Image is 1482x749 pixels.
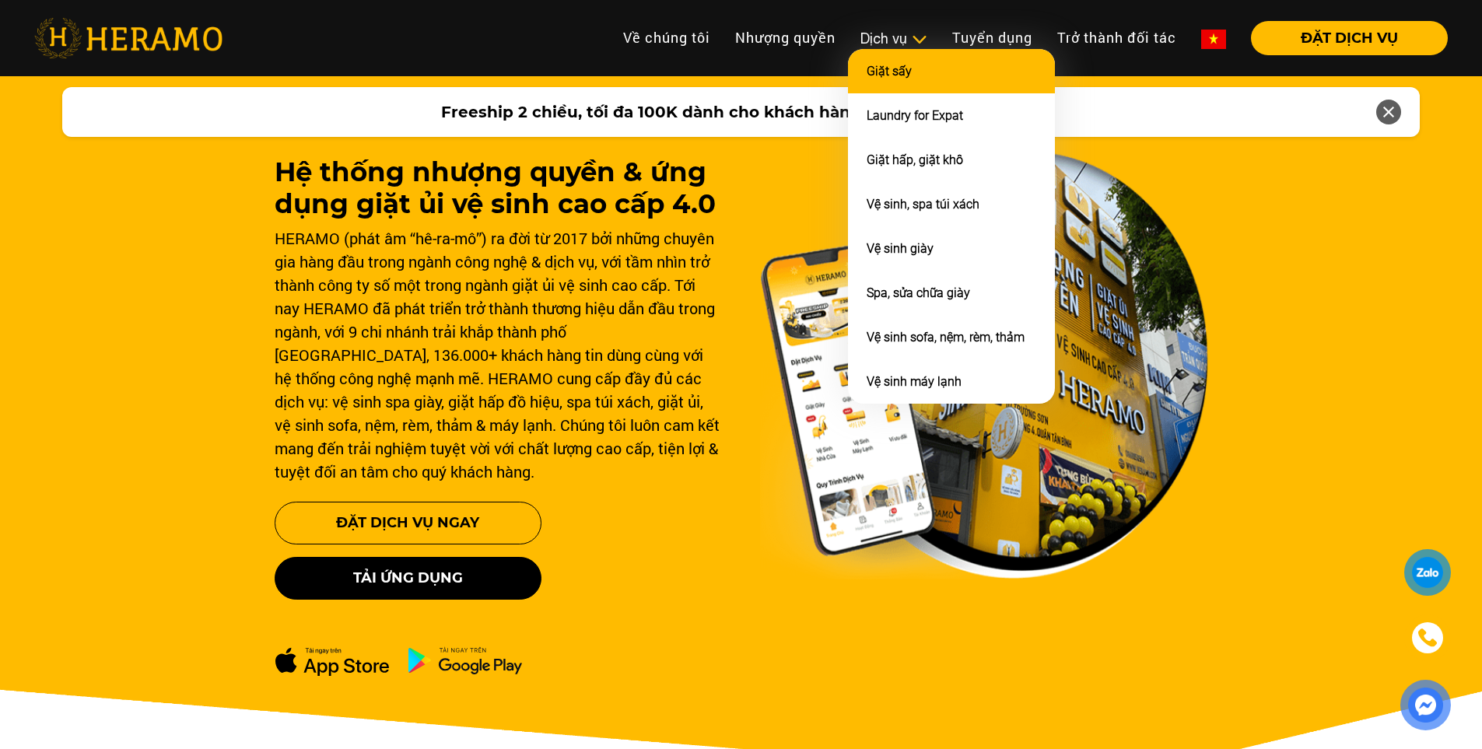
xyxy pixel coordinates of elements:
[867,285,970,300] a: Spa, sửa chữa giày
[940,21,1045,54] a: Tuyển dụng
[441,100,897,124] span: Freeship 2 chiều, tối đa 100K dành cho khách hàng mới
[867,197,979,212] a: Vệ sinh, spa túi xách
[611,21,723,54] a: Về chúng tôi
[867,108,963,123] a: Laundry for Expat
[275,557,541,600] button: Tải ứng dụng
[723,21,848,54] a: Nhượng quyền
[34,18,222,58] img: heramo-logo.png
[1419,629,1436,646] img: phone-icon
[275,646,390,677] img: apple-dowload
[408,646,523,674] img: ch-dowload
[911,32,927,47] img: subToggleIcon
[867,152,963,167] a: Giặt hấp, giặt khô
[275,156,723,220] h1: Hệ thống nhượng quyền & ứng dụng giặt ủi vệ sinh cao cấp 4.0
[275,502,541,544] button: Đặt Dịch Vụ Ngay
[1045,21,1189,54] a: Trở thành đối tác
[275,226,723,483] div: HERAMO (phát âm “hê-ra-mô”) ra đời từ 2017 bởi những chuyên gia hàng đầu trong ngành công nghệ & ...
[1407,617,1449,659] a: phone-icon
[860,28,927,49] div: Dịch vụ
[867,241,934,256] a: Vệ sinh giày
[867,330,1025,345] a: Vệ sinh sofa, nệm, rèm, thảm
[1251,21,1448,55] button: ĐẶT DỊCH VỤ
[1201,30,1226,49] img: vn-flag.png
[760,150,1208,579] img: banner
[867,374,962,389] a: Vệ sinh máy lạnh
[1239,31,1448,45] a: ĐẶT DỊCH VỤ
[867,64,912,79] a: Giặt sấy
